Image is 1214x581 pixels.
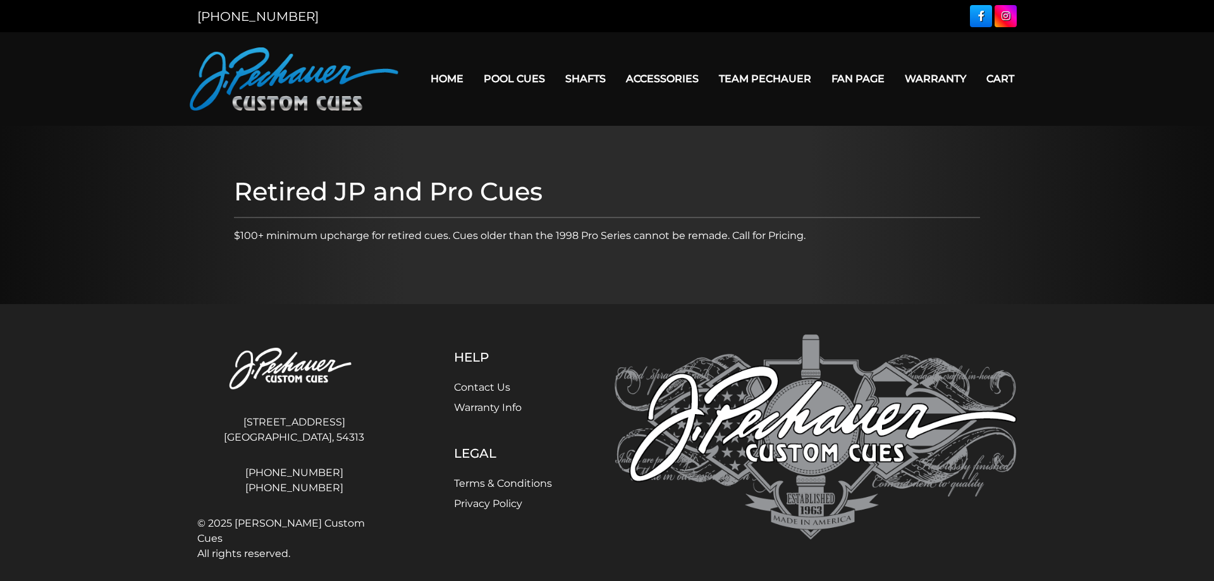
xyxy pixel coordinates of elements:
a: Contact Us [454,381,510,393]
span: © 2025 [PERSON_NAME] Custom Cues All rights reserved. [197,516,391,561]
a: Shafts [555,63,616,95]
img: Pechauer Custom Cues [615,334,1017,540]
h5: Help [454,350,552,365]
a: Warranty [895,63,976,95]
img: Pechauer Custom Cues [190,47,398,111]
h1: Retired JP and Pro Cues [234,176,980,207]
h5: Legal [454,446,552,461]
a: Fan Page [821,63,895,95]
img: Pechauer Custom Cues [197,334,391,405]
a: [PHONE_NUMBER] [197,480,391,496]
a: Home [420,63,474,95]
a: Accessories [616,63,709,95]
a: Team Pechauer [709,63,821,95]
a: Warranty Info [454,401,522,413]
a: Cart [976,63,1024,95]
a: Privacy Policy [454,498,522,510]
a: Terms & Conditions [454,477,552,489]
p: $100+ minimum upcharge for retired cues. Cues older than the 1998 Pro Series cannot be remade. Ca... [234,228,980,243]
address: [STREET_ADDRESS] [GEOGRAPHIC_DATA], 54313 [197,410,391,450]
a: Pool Cues [474,63,555,95]
a: [PHONE_NUMBER] [197,9,319,24]
a: [PHONE_NUMBER] [197,465,391,480]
